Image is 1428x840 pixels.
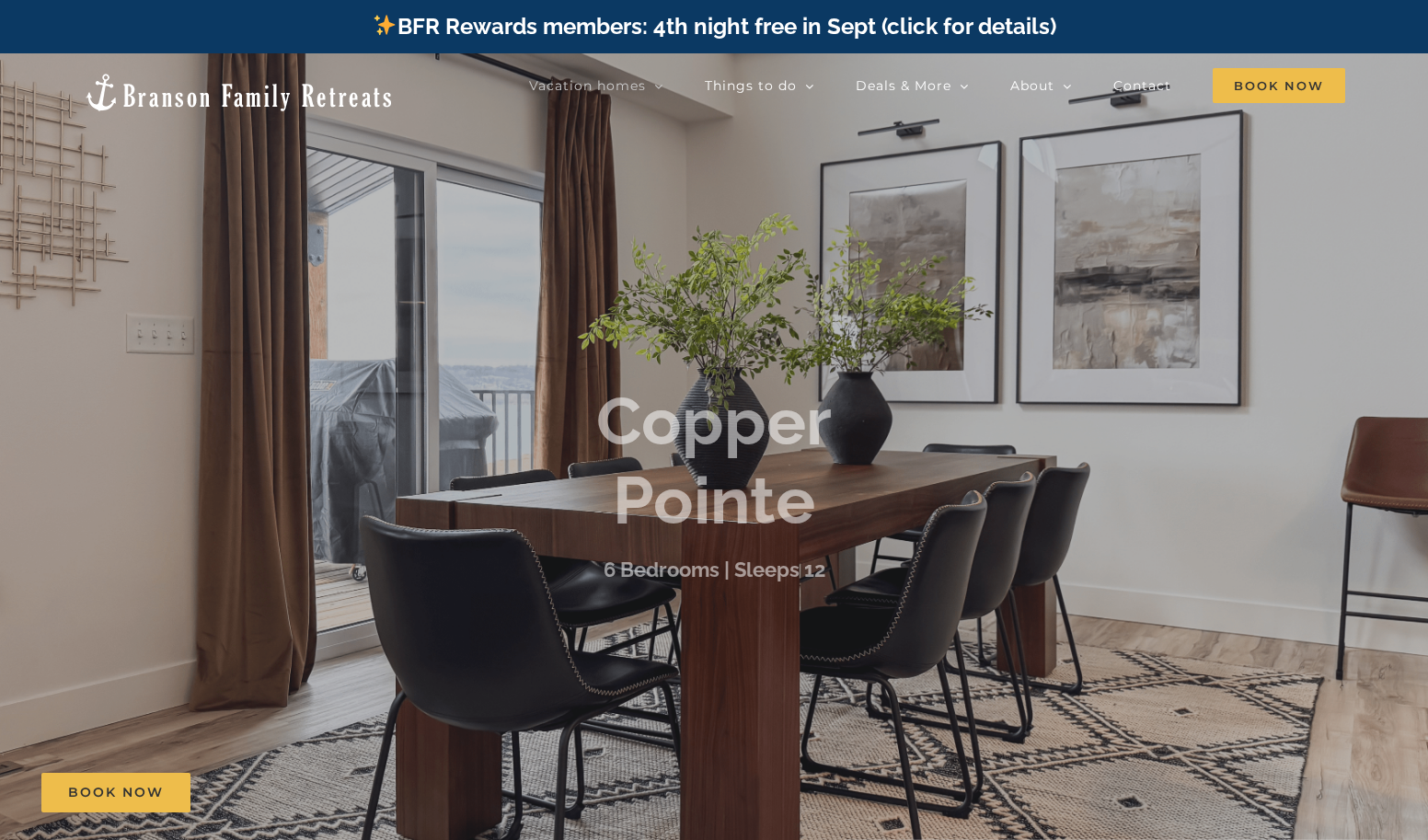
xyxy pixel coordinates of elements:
span: Book Now [68,785,164,800]
a: Things to do [705,67,814,104]
a: Book Now [41,773,190,812]
nav: Main Menu [529,67,1345,104]
span: Book Now [1213,68,1345,103]
img: ✨ [374,14,396,36]
h3: 6 Bedrooms | Sleeps 12 [604,558,825,581]
a: BFR Rewards members: 4th night free in Sept (click for details) [372,13,1055,40]
span: Vacation homes [529,79,646,92]
a: Vacation homes [529,67,663,104]
a: About [1010,67,1072,104]
b: Copper Pointe [596,383,832,540]
img: Branson Family Retreats Logo [83,72,395,113]
a: Contact [1113,67,1171,104]
a: Deals & More [856,67,969,104]
span: Deals & More [856,79,951,92]
span: About [1010,79,1054,92]
span: Things to do [705,79,797,92]
span: Contact [1113,79,1171,92]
